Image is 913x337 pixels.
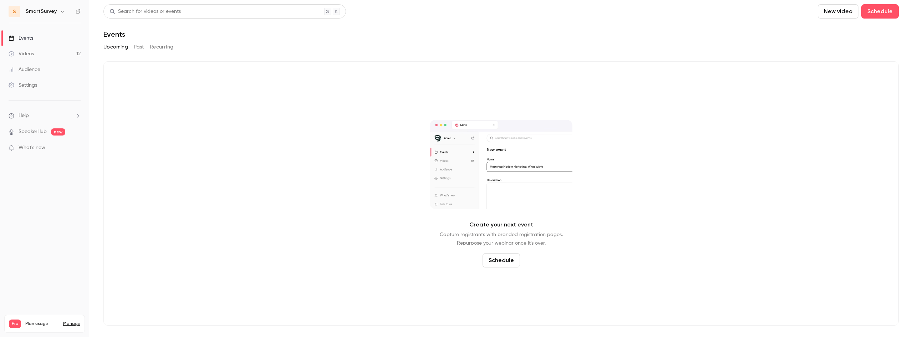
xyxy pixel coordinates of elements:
span: Pro [9,320,21,328]
span: new [51,128,65,136]
h6: SmartSurvey [26,8,57,15]
span: S [13,8,16,15]
span: Help [19,112,29,119]
div: Events [9,35,33,42]
div: Videos [9,50,34,57]
button: Past [134,41,144,53]
p: Capture registrants with branded registration pages. Repurpose your webinar once it's over. [440,230,563,247]
h1: Events [103,30,125,39]
button: New video [818,4,858,19]
span: Plan usage [25,321,59,327]
button: Schedule [483,253,520,267]
iframe: Noticeable Trigger [72,145,81,151]
p: Create your next event [469,220,533,229]
button: Upcoming [103,41,128,53]
a: Manage [63,321,80,327]
li: help-dropdown-opener [9,112,81,119]
button: Schedule [861,4,899,19]
span: What's new [19,144,45,152]
a: SpeakerHub [19,128,47,136]
div: Audience [9,66,40,73]
button: Recurring [150,41,174,53]
div: Search for videos or events [109,8,181,15]
div: Settings [9,82,37,89]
